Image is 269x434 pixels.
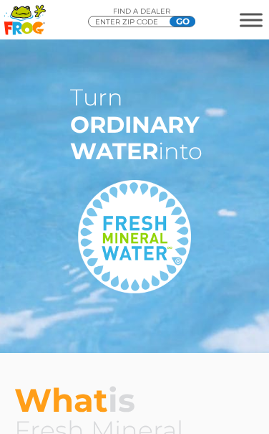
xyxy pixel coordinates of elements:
[78,180,191,293] img: fresh-mineral-water-logo-medium
[70,110,200,166] span: ORDINARY WATER
[94,16,180,28] input: Zip Code Form
[88,7,195,16] p: Find A Dealer
[14,380,108,420] span: What
[70,84,199,165] h2: Turn into
[14,383,255,417] h2: is
[170,16,195,27] input: GO
[240,13,263,27] button: MENU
